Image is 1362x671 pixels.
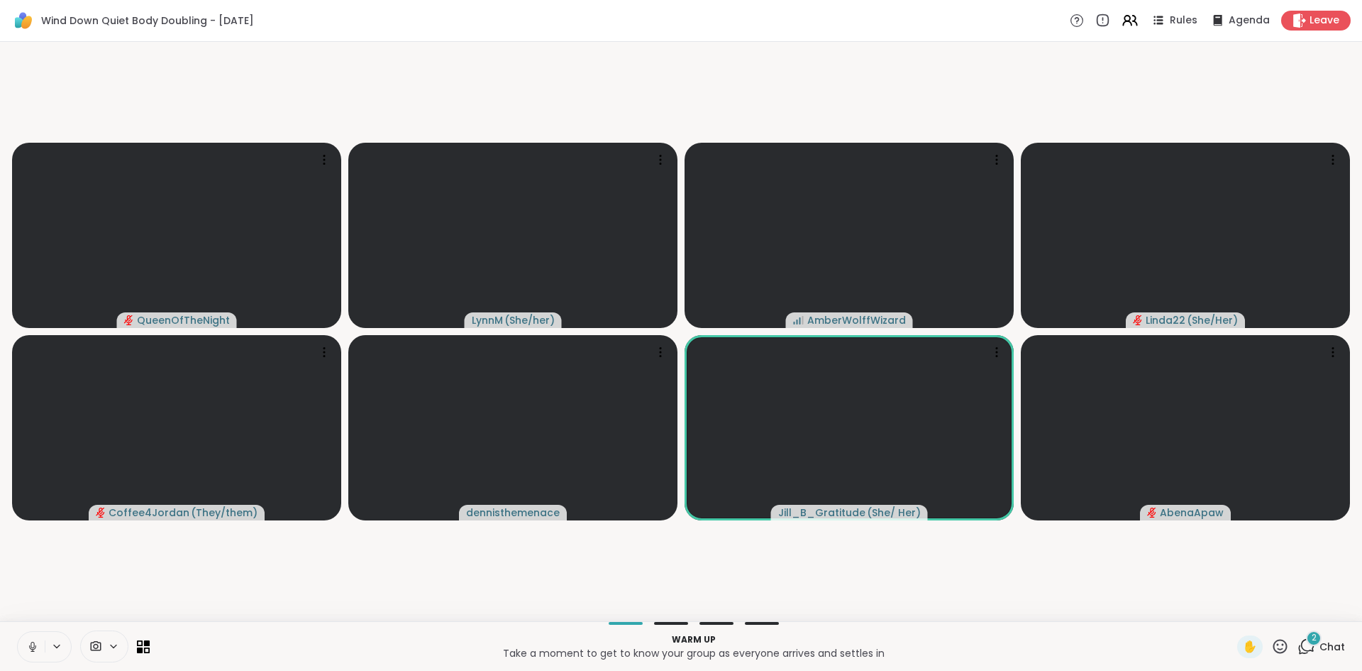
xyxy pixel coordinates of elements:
span: ( They/them ) [191,506,258,520]
span: Chat [1319,640,1345,654]
span: Wind Down Quiet Body Doubling - [DATE] [41,13,254,28]
span: LynnM [472,313,503,327]
span: ( She/ Her ) [867,506,921,520]
span: AmberWolffWizard [807,313,906,327]
p: Warm up [158,633,1229,646]
img: ShareWell Logomark [11,9,35,33]
span: Linda22 [1146,313,1185,327]
p: Take a moment to get to know your group as everyone arrives and settles in [158,646,1229,660]
span: audio-muted [1133,315,1143,325]
span: ( She/Her ) [1187,313,1238,327]
span: ( She/her ) [504,313,555,327]
span: dennisthemenace [466,506,560,520]
span: QueenOfTheNight [137,313,230,327]
span: Jill_B_Gratitude [778,506,865,520]
span: ✋ [1243,638,1257,655]
span: Coffee4Jordan [109,506,189,520]
span: Rules [1170,13,1197,28]
span: 2 [1312,632,1317,644]
span: audio-muted [96,508,106,518]
span: Leave [1310,13,1339,28]
span: Agenda [1229,13,1270,28]
span: AbenaApaw [1160,506,1224,520]
span: audio-muted [124,315,134,325]
span: audio-muted [1147,508,1157,518]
